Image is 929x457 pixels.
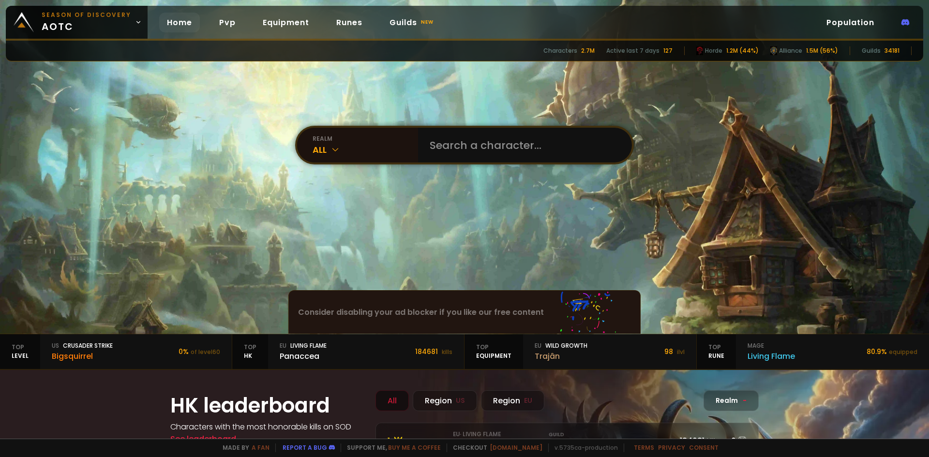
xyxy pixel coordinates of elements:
small: EU [524,396,532,406]
span: Made by [217,443,270,452]
div: Realm [704,390,759,411]
img: horde [696,46,703,55]
div: Trajân [535,350,587,362]
div: Bigsquirrel [52,350,113,362]
div: Living Flame [748,350,795,362]
div: 1 [388,435,423,447]
div: realm [313,134,418,143]
a: Privacy [658,443,685,452]
a: a fan [252,443,270,452]
small: equipped [889,348,917,356]
span: mage [748,341,764,350]
a: Home [159,13,200,32]
div: 80.9 % [867,347,917,357]
span: Checkout [447,443,542,452]
a: Buy me a coffee [388,443,441,452]
small: of level 60 [191,348,220,356]
a: Report a bug [283,443,327,452]
div: All [313,143,418,156]
small: eu · Living Flame [453,430,501,438]
a: Equipment [255,13,317,32]
a: Consent [689,443,719,452]
a: TopequipmenteuWild GrowthTrajân98 ilvl [464,334,697,369]
div: Active last 7 days [606,46,659,55]
div: HK [232,334,268,369]
div: 98 [664,347,685,357]
a: Terms [634,443,654,452]
span: eu [280,341,286,350]
div: Alliance [770,46,802,55]
a: Population [819,13,882,32]
span: - [743,396,747,406]
div: 34181 [884,46,899,55]
a: Runes [329,13,370,32]
span: Support me, [341,443,441,452]
div: equipment [464,334,523,369]
span: Top [708,343,724,352]
span: us [52,341,59,350]
div: Living Flame [280,341,327,350]
img: horde [770,46,777,55]
a: See leaderboard [170,433,236,444]
div: Panaccea [280,350,327,362]
div: Guilds [862,46,881,55]
div: 2.7M [581,46,595,55]
a: Guildsnew [382,13,443,32]
div: Region [413,390,477,411]
small: US [456,396,465,406]
div: Region [481,390,544,411]
div: 184681 [415,347,452,357]
div: 1.2M (44%) [726,46,759,55]
span: v. 5735ca - production [548,443,618,452]
div: Horde [696,46,722,55]
span: aotc [42,11,131,34]
input: Search a character... [424,128,620,162]
div: 0 % [179,347,220,357]
small: new [419,16,435,28]
div: Consider disabling your ad blocker if you like our free content [289,291,640,334]
h1: HK leaderboard [170,390,364,421]
a: Season of Discoveryaotc [6,6,148,39]
a: TopHKeuLiving FlamePanaccea184681 kills [232,334,464,369]
span: eu [535,341,541,350]
h4: Characters with the most honorable kills on SOD [170,421,364,433]
a: [DOMAIN_NAME] [490,443,542,452]
small: kills [442,348,452,356]
div: 1.5M (56%) [806,46,838,55]
span: - [429,436,433,445]
a: TopRunemageLiving Flame80.9%equipped [697,334,929,369]
div: All [375,390,409,411]
small: kills [706,437,719,446]
div: Rune [697,334,736,369]
small: Season of Discovery [42,11,131,19]
div: Wild Growth [535,341,587,350]
small: Guild [549,431,674,439]
div: 127 [663,46,673,55]
span: Top [244,343,256,352]
div: Characters [543,46,577,55]
div: SEAL TEAM SIX [549,431,674,451]
a: Pvp [211,13,243,32]
span: Top [12,343,29,352]
span: 184681 [680,435,704,446]
span: Top [476,343,511,352]
small: ilvl [677,348,685,356]
div: Crusader Strike [52,341,113,350]
div: 6 [721,435,747,447]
